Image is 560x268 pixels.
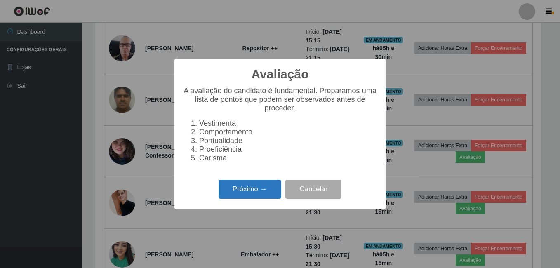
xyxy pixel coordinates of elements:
[199,145,377,154] li: Proeficiência
[285,180,341,199] button: Cancelar
[252,67,309,82] h2: Avaliação
[183,87,377,113] p: A avaliação do candidato é fundamental. Preparamos uma lista de pontos que podem ser observados a...
[199,119,377,128] li: Vestimenta
[199,136,377,145] li: Pontualidade
[199,154,377,162] li: Carisma
[219,180,281,199] button: Próximo →
[199,128,377,136] li: Comportamento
